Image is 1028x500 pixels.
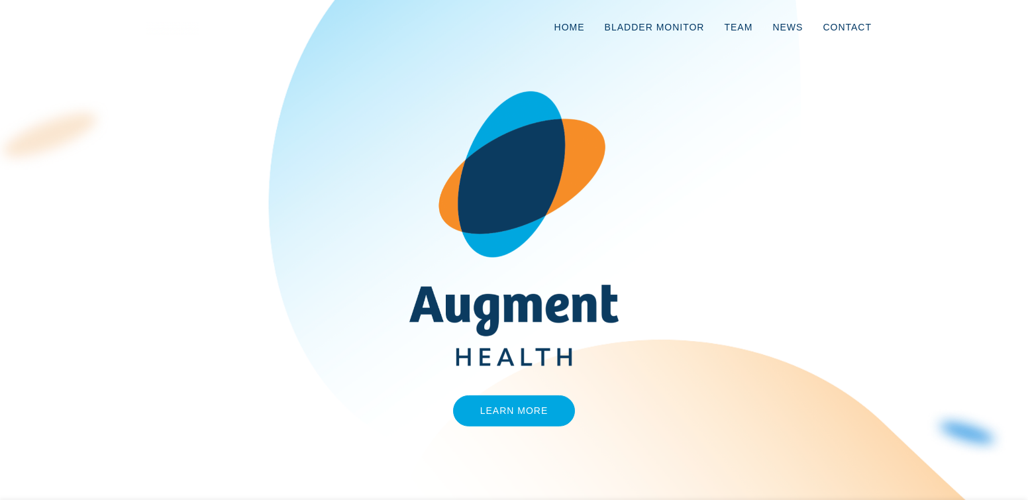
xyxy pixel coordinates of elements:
a: Team [714,5,762,49]
a: Contact [813,5,882,49]
img: logo [146,22,199,35]
img: AugmentHealth_FullColor_Transparent.png [399,91,629,366]
a: Home [544,5,595,49]
a: Bladder Monitor [595,5,715,49]
a: Learn More [453,395,576,426]
a: News [762,5,813,49]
